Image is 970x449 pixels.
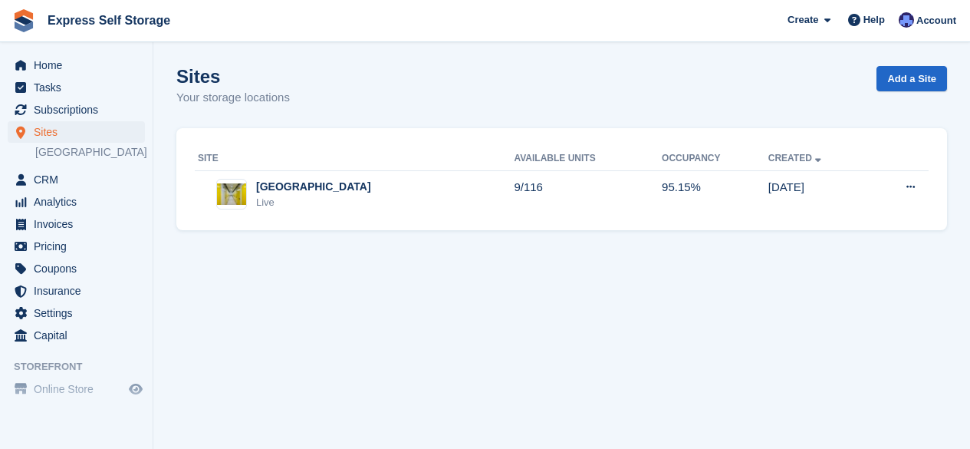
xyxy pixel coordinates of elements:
[8,54,145,76] a: menu
[256,195,371,210] div: Live
[514,147,662,171] th: Available Units
[8,258,145,279] a: menu
[176,89,290,107] p: Your storage locations
[514,170,662,218] td: 9/116
[788,12,818,28] span: Create
[8,191,145,213] a: menu
[34,99,126,121] span: Subscriptions
[8,280,145,302] a: menu
[768,153,824,163] a: Created
[34,280,126,302] span: Insurance
[14,359,153,375] span: Storefront
[34,169,126,190] span: CRM
[34,302,126,324] span: Settings
[41,8,176,33] a: Express Self Storage
[34,121,126,143] span: Sites
[863,12,885,28] span: Help
[662,147,768,171] th: Occupancy
[8,236,145,257] a: menu
[8,378,145,400] a: menu
[195,147,514,171] th: Site
[34,378,126,400] span: Online Store
[8,99,145,121] a: menu
[34,77,126,98] span: Tasks
[768,170,870,218] td: [DATE]
[8,302,145,324] a: menu
[34,191,126,213] span: Analytics
[34,325,126,346] span: Capital
[8,325,145,346] a: menu
[876,66,947,91] a: Add a Site
[217,183,246,206] img: Image of North Finchley site
[34,258,126,279] span: Coupons
[127,380,145,398] a: Preview store
[916,13,956,28] span: Account
[34,213,126,235] span: Invoices
[8,169,145,190] a: menu
[8,213,145,235] a: menu
[12,9,35,32] img: stora-icon-8386f47178a22dfd0bd8f6a31ec36ba5ce8667c1dd55bd0f319d3a0aa187defe.svg
[176,66,290,87] h1: Sites
[34,54,126,76] span: Home
[34,236,126,257] span: Pricing
[8,77,145,98] a: menu
[899,12,914,28] img: Vahnika Batchu
[256,179,371,195] div: [GEOGRAPHIC_DATA]
[8,121,145,143] a: menu
[662,170,768,218] td: 95.15%
[35,145,145,160] a: [GEOGRAPHIC_DATA]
